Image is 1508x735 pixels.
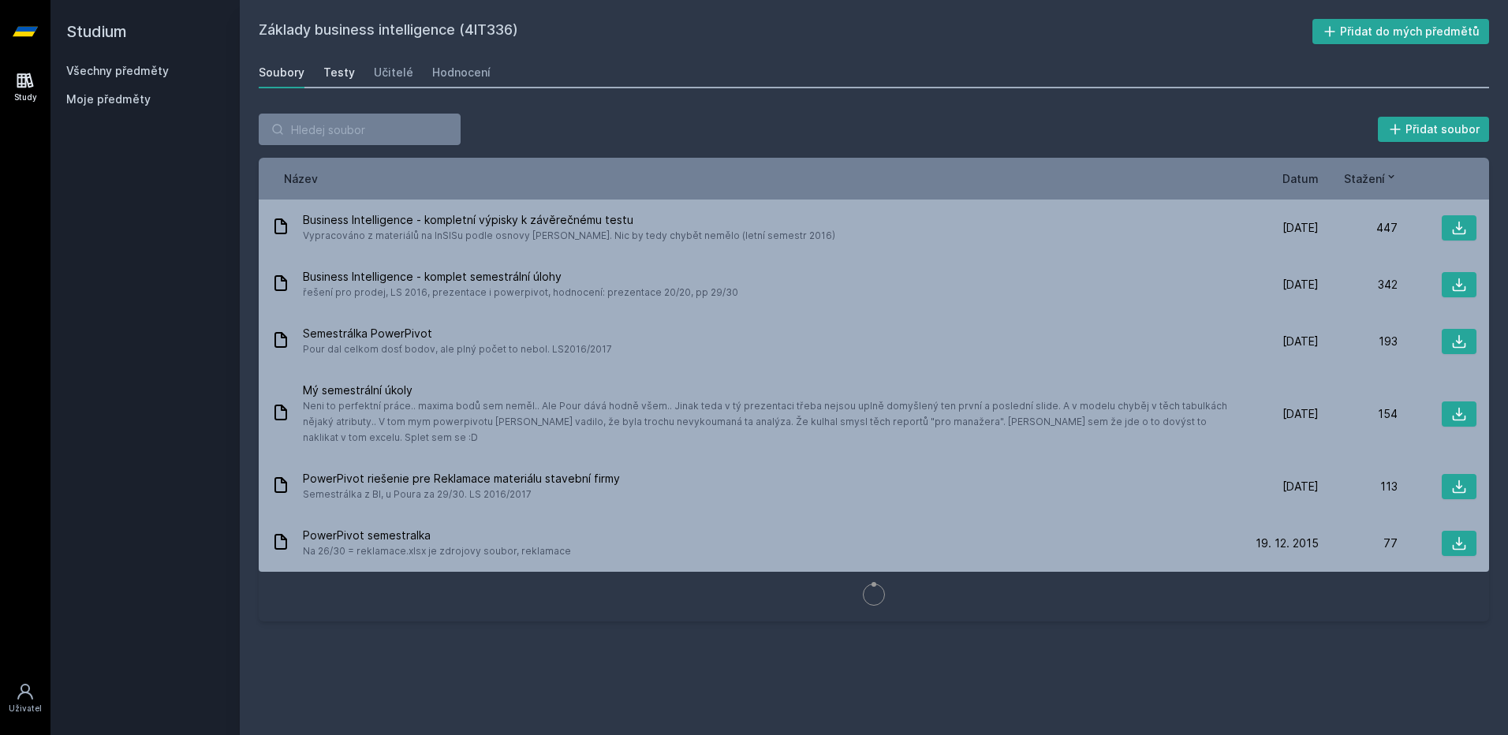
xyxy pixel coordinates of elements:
a: Všechny předměty [66,64,169,77]
a: Učitelé [374,57,413,88]
button: Název [284,170,318,187]
span: [DATE] [1282,334,1319,349]
span: Stažení [1344,170,1385,187]
span: Pour dal celkom dosť bodov, ale plný počet to nebol. LS2016/2017 [303,341,612,357]
span: PowerPivot semestralka [303,528,571,543]
div: Hodnocení [432,65,491,80]
a: Uživatel [3,674,47,722]
div: 193 [1319,334,1398,349]
div: 77 [1319,535,1398,551]
span: Business Intelligence - kompletní výpisky k závěrečnému testu [303,212,835,228]
span: řešení pro prodej, LS 2016, prezentace i powerpivot, hodnocení: prezentace 20/20, pp 29/30 [303,285,738,300]
a: Study [3,63,47,111]
span: [DATE] [1282,220,1319,236]
span: [DATE] [1282,277,1319,293]
a: Soubory [259,57,304,88]
button: Přidat soubor [1378,117,1490,142]
div: Soubory [259,65,304,80]
span: [DATE] [1282,406,1319,422]
a: Hodnocení [432,57,491,88]
input: Hledej soubor [259,114,461,145]
div: Uživatel [9,703,42,714]
span: Mý semestrální úkoly [303,382,1234,398]
span: [DATE] [1282,479,1319,494]
div: Testy [323,65,355,80]
div: Učitelé [374,65,413,80]
button: Datum [1282,170,1319,187]
span: Business Intelligence - komplet semestrální úlohy [303,269,738,285]
button: Stažení [1344,170,1398,187]
span: Moje předměty [66,91,151,107]
span: 19. 12. 2015 [1256,535,1319,551]
a: Testy [323,57,355,88]
span: Semestrálka PowerPivot [303,326,612,341]
div: 113 [1319,479,1398,494]
h2: Základy business intelligence (4IT336) [259,19,1312,44]
button: Přidat do mých předmětů [1312,19,1490,44]
span: Na 26/30 = reklamace.xlsx je zdrojovy soubor, reklamace [303,543,571,559]
span: Vypracováno z materiálů na InSISu podle osnovy [PERSON_NAME]. Nic by tedy chybět nemělo (letní se... [303,228,835,244]
div: 154 [1319,406,1398,422]
div: Study [14,91,37,103]
div: 342 [1319,277,1398,293]
span: Semestrálka z BI, u Poura za 29/30. LS 2016/2017 [303,487,620,502]
span: PowerPivot riešenie pre Reklamace materiálu stavební firmy [303,471,620,487]
span: Neni to perfektní práce.. maxima bodů sem neměl.. Ale Pour dává hodně všem.. Jinak teda v tý prez... [303,398,1234,446]
div: 447 [1319,220,1398,236]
